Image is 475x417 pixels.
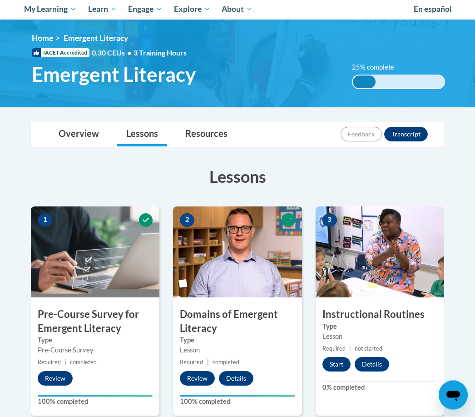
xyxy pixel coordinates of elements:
[127,49,131,57] span: •
[322,346,346,352] span: Required
[31,166,444,188] h3: Lessons
[173,308,302,336] h3: Domains of Emergent Literacy
[64,34,128,43] span: Emergent Literacy
[180,359,203,366] span: Required
[64,359,66,366] span: |
[180,214,194,227] span: 2
[316,308,444,322] h3: Instructional Routines
[352,63,404,73] label: 25% complete
[32,63,196,87] span: Emergent Literacy
[88,4,117,15] span: Learn
[355,346,382,352] span: not started
[180,372,215,386] button: Review
[38,359,61,366] span: Required
[32,34,53,43] a: Home
[384,127,428,142] button: Transcript
[117,123,167,147] a: Lessons
[414,5,452,14] span: En español
[31,308,159,336] h3: Pre-Course Survey for Emergent Literacy
[70,359,97,366] span: completed
[213,359,239,366] span: completed
[322,322,437,332] label: Type
[32,49,89,58] span: IACET Accredited
[439,381,468,410] iframe: Button to launch messaging window
[173,207,302,298] img: Course Image
[322,383,437,393] label: 0% completed
[322,332,437,342] div: Lesson
[176,123,237,147] a: Resources
[38,395,153,397] div: Your progress
[355,357,389,372] button: Details
[349,346,351,352] span: |
[180,336,295,346] label: Type
[353,76,376,89] div: 25% complete
[322,357,351,372] button: Start
[207,359,209,366] span: |
[316,207,444,298] img: Course Image
[222,4,252,15] span: About
[38,372,73,386] button: Review
[180,395,295,397] div: Your progress
[128,4,162,15] span: Engage
[31,207,159,298] img: Course Image
[180,346,295,356] div: Lesson
[341,127,382,142] button: Feedback
[322,214,337,227] span: 3
[38,397,153,407] label: 100% completed
[38,346,153,356] div: Pre-Course Survey
[219,372,253,386] button: Details
[92,48,134,58] span: 0.30 CEUs
[49,123,108,147] a: Overview
[24,4,76,15] span: My Learning
[38,214,52,227] span: 1
[134,49,187,57] span: 3 Training Hours
[38,336,153,346] label: Type
[180,397,295,407] label: 100% completed
[174,4,210,15] span: Explore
